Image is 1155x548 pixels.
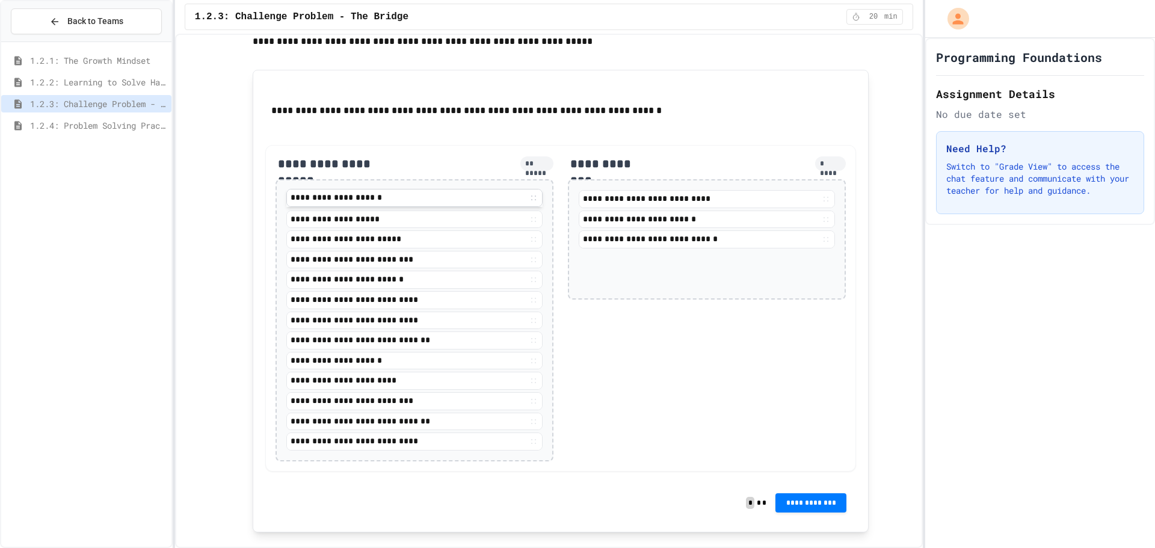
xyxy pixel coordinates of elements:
span: 1.2.4: Problem Solving Practice [30,119,167,132]
span: 1.2.1: The Growth Mindset [30,54,167,67]
p: Switch to "Grade View" to access the chat feature and communicate with your teacher for help and ... [946,161,1134,197]
button: Back to Teams [11,8,162,34]
div: No due date set [936,107,1144,122]
div: My Account [935,5,972,32]
h3: Need Help? [946,141,1134,156]
span: 1.2.3: Challenge Problem - The Bridge [195,10,408,24]
h1: Programming Foundations [936,49,1102,66]
span: 1.2.3: Challenge Problem - The Bridge [30,97,167,110]
h2: Assignment Details [936,85,1144,102]
span: Back to Teams [67,15,123,28]
span: 20 [864,12,883,22]
span: min [884,12,898,22]
span: 1.2.2: Learning to Solve Hard Problems [30,76,167,88]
